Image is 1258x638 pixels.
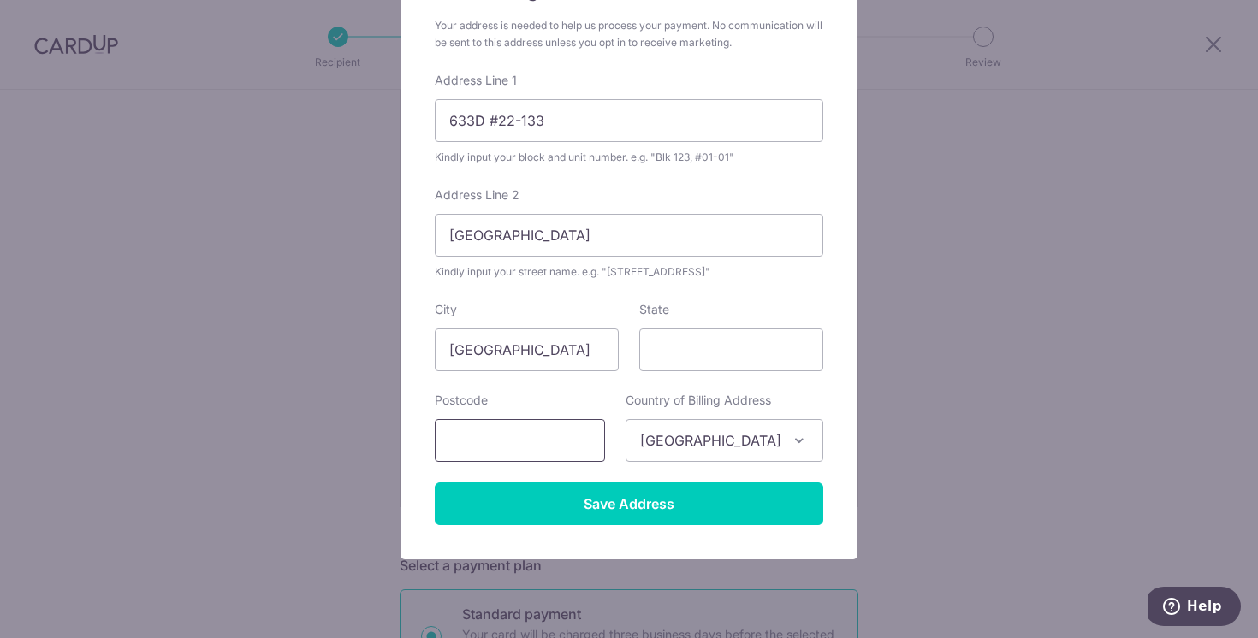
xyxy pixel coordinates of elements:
div: Kindly input your block and unit number. e.g. "Blk 123, #01-01" [435,149,823,166]
label: State [639,301,669,318]
span: Singapore [626,420,822,461]
input: Save Address [435,482,823,525]
div: Kindly input your street name. e.g. "[STREET_ADDRESS]" [435,263,823,281]
label: City [435,301,457,318]
span: Singapore [626,419,823,462]
label: Address Line 2 [435,186,519,204]
label: Postcode [435,392,488,409]
label: Country of Billing Address [626,392,771,409]
iframe: Opens a widget where you can find more information [1148,587,1241,629]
